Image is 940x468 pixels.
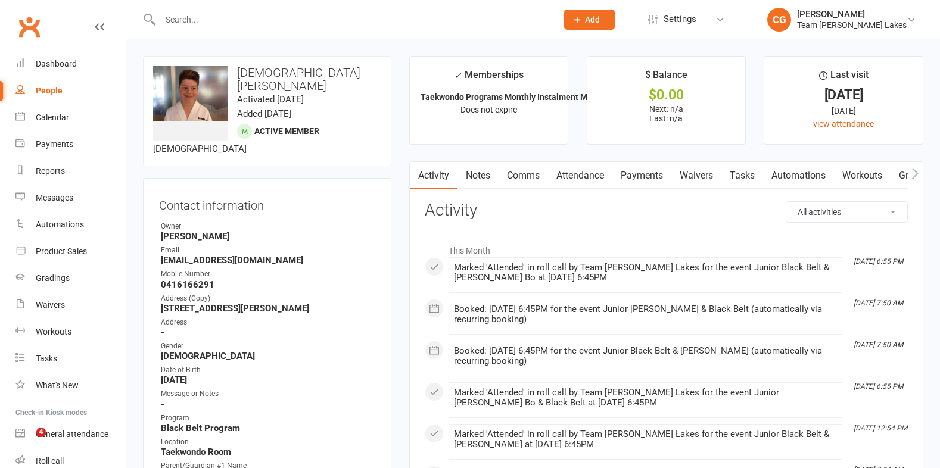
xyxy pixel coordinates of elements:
[564,10,615,30] button: Add
[15,421,126,448] a: General attendance kiosk mode
[36,113,69,122] div: Calendar
[797,9,907,20] div: [PERSON_NAME]
[664,6,696,33] span: Settings
[548,162,612,189] a: Attendance
[15,104,126,131] a: Calendar
[161,413,375,424] div: Program
[153,66,381,92] h3: [DEMOGRAPHIC_DATA][PERSON_NAME]
[425,201,908,220] h3: Activity
[15,319,126,345] a: Workouts
[36,86,63,95] div: People
[36,354,57,363] div: Tasks
[454,429,837,450] div: Marked 'Attended' in roll call by Team [PERSON_NAME] Lakes for the event Junior Black Belt & [PER...
[767,8,791,32] div: CG
[454,304,837,325] div: Booked: [DATE] 6:45PM for the event Junior [PERSON_NAME] & Black Belt (automatically via recurrin...
[425,238,908,257] li: This Month
[454,70,462,81] i: ✓
[161,364,375,376] div: Date of Birth
[15,131,126,158] a: Payments
[421,92,611,102] strong: Taekwondo Programs Monthly Instalment Memb...
[645,67,687,89] div: $ Balance
[161,375,375,385] strong: [DATE]
[36,139,73,149] div: Payments
[161,436,375,448] div: Location
[454,263,837,283] div: Marked 'Attended' in roll call by Team [PERSON_NAME] Lakes for the event Junior Black Belt & [PER...
[161,317,375,328] div: Address
[15,345,126,372] a: Tasks
[454,388,837,408] div: Marked 'Attended' in roll call by Team [PERSON_NAME] Lakes for the event Junior [PERSON_NAME] Bo ...
[721,162,763,189] a: Tasks
[454,346,837,366] div: Booked: [DATE] 6:45PM for the event Junior Black Belt & [PERSON_NAME] (automatically via recurrin...
[161,255,375,266] strong: [EMAIL_ADDRESS][DOMAIN_NAME]
[763,162,834,189] a: Automations
[153,66,228,121] img: image1542262021.png
[854,424,907,432] i: [DATE] 12:54 PM
[161,388,375,400] div: Message or Notes
[854,299,903,307] i: [DATE] 7:50 AM
[157,11,549,28] input: Search...
[15,238,126,265] a: Product Sales
[819,67,869,89] div: Last visit
[161,399,375,410] strong: -
[254,126,319,136] span: Active member
[460,105,517,114] span: Does not expire
[36,327,71,336] div: Workouts
[161,221,375,232] div: Owner
[161,279,375,290] strong: 0416166291
[161,303,375,314] strong: [STREET_ADDRESS][PERSON_NAME]
[36,300,65,310] div: Waivers
[161,341,375,352] div: Gender
[775,104,912,117] div: [DATE]
[854,257,903,266] i: [DATE] 6:55 PM
[36,273,70,283] div: Gradings
[854,382,903,391] i: [DATE] 6:55 PM
[161,351,375,361] strong: [DEMOGRAPHIC_DATA]
[161,269,375,280] div: Mobile Number
[15,158,126,185] a: Reports
[15,77,126,104] a: People
[15,51,126,77] a: Dashboard
[15,292,126,319] a: Waivers
[161,231,375,242] strong: [PERSON_NAME]
[499,162,548,189] a: Comms
[36,59,77,68] div: Dashboard
[15,265,126,292] a: Gradings
[797,20,907,30] div: Team [PERSON_NAME] Lakes
[15,372,126,399] a: What's New
[36,247,87,256] div: Product Sales
[36,220,84,229] div: Automations
[237,108,291,119] time: Added [DATE]
[161,327,375,338] strong: -
[15,185,126,211] a: Messages
[854,341,903,349] i: [DATE] 7:50 AM
[153,143,247,154] span: [DEMOGRAPHIC_DATA]
[612,162,671,189] a: Payments
[598,104,735,123] p: Next: n/a Last: n/a
[161,293,375,304] div: Address (Copy)
[161,423,375,433] strong: Black Belt Program
[585,15,600,24] span: Add
[36,429,108,439] div: General attendance
[598,89,735,101] div: $0.00
[457,162,499,189] a: Notes
[36,380,79,390] div: What's New
[813,119,874,129] a: view attendance
[834,162,891,189] a: Workouts
[36,428,46,437] span: 4
[36,166,65,176] div: Reports
[159,194,375,212] h3: Contact information
[775,89,912,101] div: [DATE]
[14,12,44,42] a: Clubworx
[15,211,126,238] a: Automations
[36,456,64,466] div: Roll call
[671,162,721,189] a: Waivers
[161,447,375,457] strong: Taekwondo Room
[237,94,304,105] time: Activated [DATE]
[36,193,73,202] div: Messages
[12,428,41,456] iframe: Intercom live chat
[161,245,375,256] div: Email
[454,67,524,89] div: Memberships
[410,162,457,189] a: Activity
